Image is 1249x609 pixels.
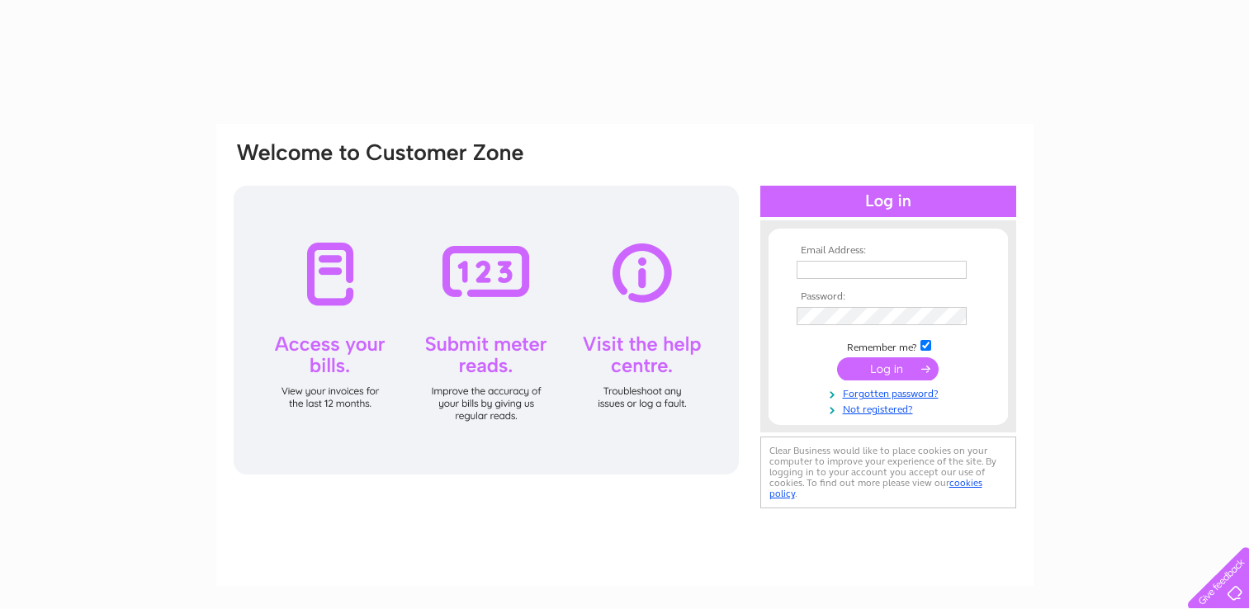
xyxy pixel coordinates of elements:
a: Forgotten password? [797,385,984,400]
th: Password: [792,291,984,303]
td: Remember me? [792,338,984,354]
div: Clear Business would like to place cookies on your computer to improve your experience of the sit... [760,437,1016,508]
a: Not registered? [797,400,984,416]
input: Submit [837,357,939,380]
th: Email Address: [792,245,984,257]
a: cookies policy [769,477,982,499]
